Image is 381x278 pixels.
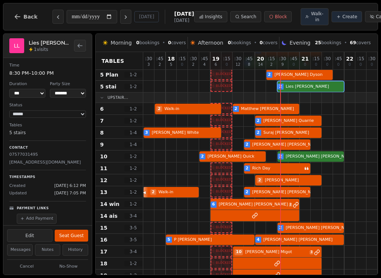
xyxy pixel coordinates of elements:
span: 5 [167,237,170,243]
button: Search [230,11,261,22]
span: Back [23,14,38,19]
span: 69 [350,40,356,45]
span: 16 [100,236,107,243]
button: Walk-in [301,8,329,25]
button: No-Show [49,262,88,271]
span: : 45 [201,56,208,61]
span: Tables [102,57,124,65]
dt: Duration [9,81,45,87]
span: 2 [279,153,282,160]
span: 1 - 4 [124,142,142,148]
span: [PERSON_NAME] [263,177,320,184]
span: 14 [258,63,263,67]
span: [DATE] 6:12 PM [54,183,86,189]
span: 1 - 2 [124,118,142,124]
span: 14 win [100,200,119,208]
dd: 5 stairs [9,129,86,136]
span: : 30 [324,56,331,61]
span: 5 stai [100,83,116,90]
button: Create [332,11,362,22]
span: Suraj [PERSON_NAME] [262,130,320,136]
span: bookings [228,40,251,46]
span: [PERSON_NAME] Migot [244,249,309,255]
span: Updated [9,190,27,197]
span: 19 [212,56,219,61]
span: 25 [315,40,321,45]
span: 10 [234,249,243,255]
span: 12 [236,63,240,67]
span: 0 [292,63,295,67]
svg: Customer message [304,166,309,171]
span: Matthew [PERSON_NAME] [240,106,298,112]
span: 0 [371,63,373,67]
span: 3 - 4 [124,213,142,219]
span: : 15 [268,56,275,61]
span: : 15 [357,56,364,61]
span: Create [342,14,357,20]
span: [PERSON_NAME] [PERSON_NAME] [262,237,342,243]
span: : 45 [335,56,342,61]
span: 15 [100,224,107,232]
span: : 45 [290,56,297,61]
span: 2 [156,106,162,112]
span: 14 ais [100,212,118,220]
span: : 45 [246,56,253,61]
button: [DATE] [134,11,159,22]
span: 2 [268,72,271,78]
button: History [63,244,88,256]
span: covers [260,40,278,46]
span: Evening [289,39,310,46]
div: LL [9,38,24,53]
button: Previous day [52,10,64,24]
span: Rich Day [251,165,304,172]
span: Walk-in [311,11,324,23]
span: Morning [111,39,132,46]
span: [PERSON_NAME] [PERSON_NAME] [217,201,288,208]
span: 0 [225,63,228,67]
span: 1 - 2 [124,72,142,78]
h2: Lies [PERSON_NAME] [29,39,70,46]
span: 2 [246,165,249,172]
span: Upstair... [108,95,128,100]
span: 6 [100,105,104,113]
button: Messages [7,244,33,256]
span: 3 - 5 [124,237,142,243]
span: Search [241,14,256,20]
span: 1 - 2 [124,165,142,171]
span: 21 [301,56,308,61]
span: 0 [326,63,328,67]
span: [DATE] 7:05 PM [54,190,86,197]
span: [PERSON_NAME] [PERSON_NAME] [251,142,321,148]
span: Afternoon [198,39,223,46]
span: 2 [289,203,292,207]
span: bookings [315,40,341,46]
span: 3 - 4 [124,249,142,255]
span: 2 [150,189,156,195]
span: 1 - 2 [124,84,142,90]
span: : 30 [145,56,152,61]
span: [PERSON_NAME] [PERSON_NAME] [251,189,321,195]
span: 5 [170,63,172,67]
span: 0 [349,63,351,67]
span: bookings [136,40,159,46]
span: 0 [337,63,339,67]
span: 1 - 2 [124,177,142,183]
span: [PERSON_NAME] Dyson [273,72,331,78]
span: : 30 [190,56,197,61]
span: 6 [212,201,215,208]
p: Contact [9,145,86,151]
span: 0 [304,63,306,67]
span: 18 [100,260,107,267]
p: [EMAIL_ADDRESS][DOMAIN_NAME] [9,159,86,166]
dd: 8:30 PM – 10:00 PM [9,69,86,77]
span: 2 [257,118,260,124]
span: 9 [281,63,284,67]
dt: Time [9,62,86,69]
span: covers [168,40,186,46]
span: 8 [100,129,104,136]
span: 3 [145,130,148,136]
span: 11 [100,165,107,172]
span: 2 [279,225,282,231]
button: Back [8,8,44,26]
p: 07577031495 [9,152,86,158]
